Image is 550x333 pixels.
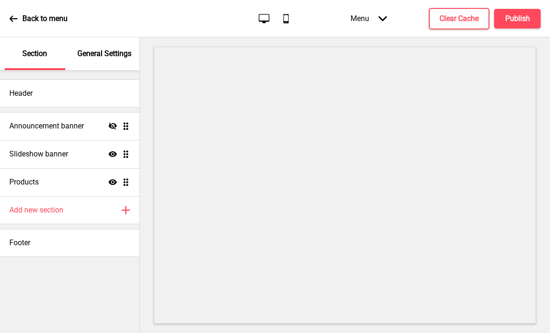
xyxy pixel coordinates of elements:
[9,88,33,99] h4: Header
[22,14,68,24] p: Back to menu
[494,9,541,28] button: Publish
[9,121,84,131] h4: Announcement banner
[341,5,396,32] div: Menu
[9,205,63,215] h4: Add new section
[9,6,68,31] a: Back to menu
[429,8,489,29] button: Clear Cache
[9,149,68,159] h4: Slideshow banner
[9,177,39,187] h4: Products
[440,14,479,24] h4: Clear Cache
[22,49,47,59] p: Section
[9,238,30,248] h4: Footer
[505,14,530,24] h4: Publish
[77,49,131,59] p: General Settings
